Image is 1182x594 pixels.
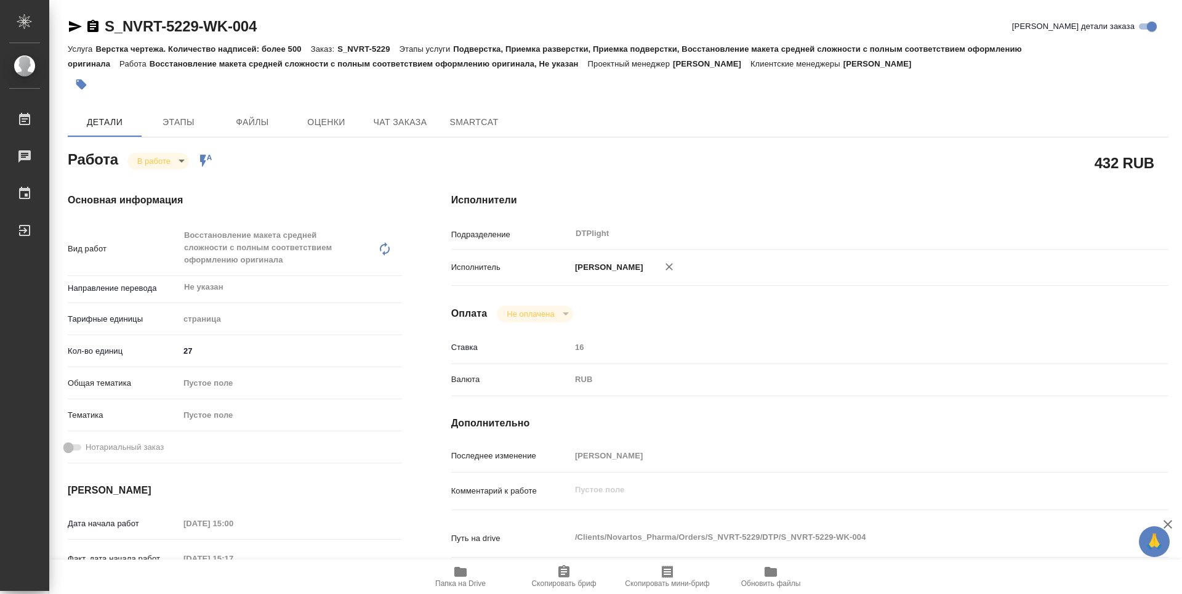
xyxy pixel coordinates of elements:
[127,153,189,169] div: В работе
[531,579,596,588] span: Скопировать бриф
[95,44,310,54] p: Верстка чертежа. Количество надписей: более 500
[68,147,118,169] h2: Работа
[75,115,134,130] span: Детали
[183,409,387,421] div: Пустое поле
[68,345,179,357] p: Кол-во единиц
[497,306,573,322] div: В работе
[656,253,683,280] button: Удалить исполнителя
[719,559,822,594] button: Обновить файлы
[223,115,282,130] span: Файлы
[337,44,399,54] p: S_NVRT-5229
[400,44,454,54] p: Этапы услуги
[68,518,179,530] p: Дата начала работ
[134,156,174,166] button: В работе
[68,19,82,34] button: Скопировать ссылку для ЯМессенджера
[451,193,1168,208] h4: Исполнители
[297,115,356,130] span: Оценки
[451,373,571,386] p: Валюта
[750,59,843,68] p: Клиентские менеджеры
[571,447,1109,465] input: Пустое поле
[68,377,179,389] p: Общая тематика
[119,59,150,68] p: Работа
[179,550,287,568] input: Пустое поле
[68,71,95,98] button: Добавить тэг
[588,59,673,68] p: Проектный менеджер
[179,309,402,330] div: страница
[311,44,337,54] p: Заказ:
[571,369,1109,390] div: RUB
[451,306,488,321] h4: Оплата
[150,59,588,68] p: Восстановление макета средней сложности с полным соответствием оформлению оригинала, Не указан
[571,527,1109,548] textarea: /Clients/Novartos_Pharma/Orders/S_NVRT-5229/DTP/S_NVRT-5229-WK-004
[451,341,571,354] p: Ставка
[673,59,750,68] p: [PERSON_NAME]
[616,559,719,594] button: Скопировать мини-бриф
[451,450,571,462] p: Последнее изменение
[179,373,402,394] div: Пустое поле
[741,579,801,588] span: Обновить файлы
[68,553,179,565] p: Факт. дата начала работ
[68,243,179,255] p: Вид работ
[503,309,558,319] button: Не оплачена
[1144,529,1165,555] span: 🙏
[1139,526,1170,557] button: 🙏
[68,193,402,208] h4: Основная информация
[371,115,430,130] span: Чат заказа
[1095,152,1154,173] h2: 432 RUB
[444,115,504,130] span: SmartCat
[179,515,287,532] input: Пустое поле
[571,261,643,274] p: [PERSON_NAME]
[451,532,571,545] p: Путь на drive
[86,441,164,454] span: Нотариальный заказ
[86,19,100,34] button: Скопировать ссылку
[105,18,257,35] a: S_NVRT-5229-WK-004
[68,44,95,54] p: Услуга
[451,229,571,241] p: Подразделение
[435,579,486,588] span: Папка на Drive
[409,559,512,594] button: Папка на Drive
[451,416,1168,431] h4: Дополнительно
[68,282,179,295] p: Направление перевода
[68,313,179,325] p: Тарифные единицы
[68,44,1022,68] p: Подверстка, Приемка разверстки, Приемка подверстки, Восстановление макета средней сложности с пол...
[571,338,1109,356] input: Пустое поле
[68,483,402,498] h4: [PERSON_NAME]
[149,115,208,130] span: Этапы
[625,579,709,588] span: Скопировать мини-бриф
[68,409,179,421] p: Тематика
[179,405,402,426] div: Пустое поле
[451,261,571,274] p: Исполнитель
[843,59,921,68] p: [PERSON_NAME]
[183,377,387,389] div: Пустое поле
[451,485,571,497] p: Комментарий к работе
[512,559,616,594] button: Скопировать бриф
[1012,20,1135,33] span: [PERSON_NAME] детали заказа
[179,342,402,360] input: ✎ Введи что-нибудь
